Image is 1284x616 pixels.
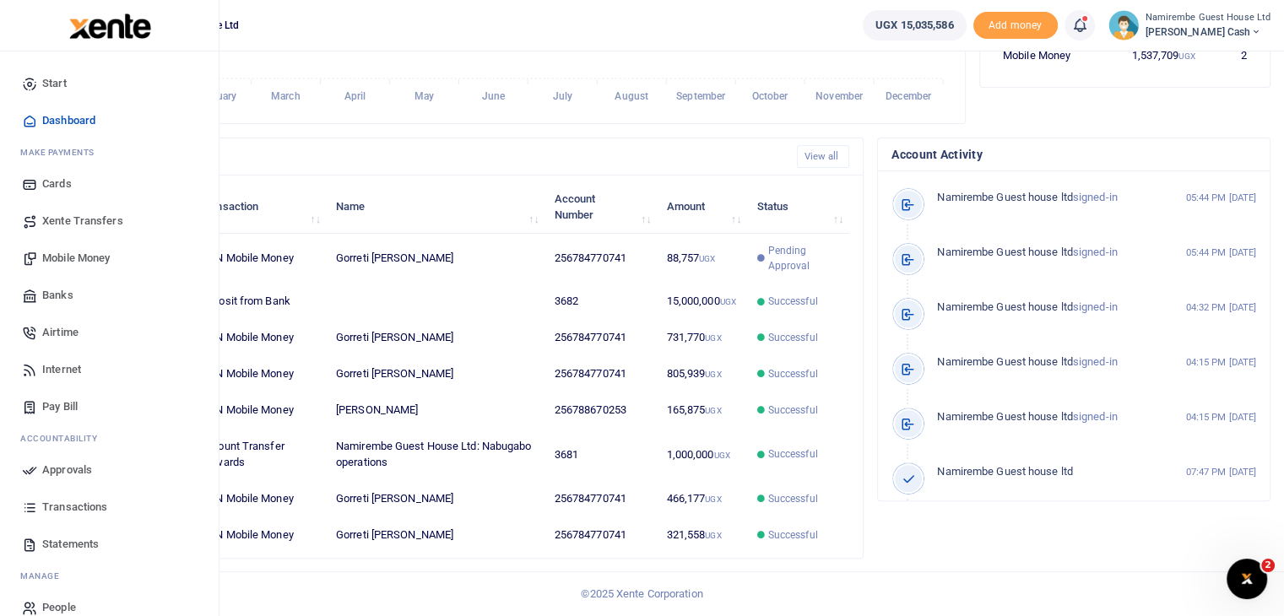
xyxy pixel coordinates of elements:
small: UGX [699,254,715,263]
span: Successful [768,446,818,462]
span: 2 [1261,559,1275,572]
th: Account Number: activate to sort column ascending [544,181,657,233]
small: UGX [713,451,729,460]
td: Deposit from Bank [190,284,327,320]
span: Mobile Money [42,250,110,267]
td: 256784770741 [544,517,657,553]
p: signed-in [937,354,1176,371]
td: 256784770741 [544,320,657,356]
small: UGX [1178,51,1195,61]
span: Successful [768,403,818,418]
span: People [42,599,76,616]
tspan: October [752,90,789,102]
span: Namirembe Guest house ltd [937,410,1073,423]
small: 04:15 PM [DATE] [1185,410,1256,424]
a: Internet [14,351,205,388]
span: Namirembe Guest house ltd [937,355,1073,368]
small: 04:15 PM [DATE] [1185,355,1256,370]
li: M [14,563,205,589]
tspan: March [271,90,301,102]
span: Start [42,75,67,92]
td: 805,939 [657,356,747,392]
td: 3681 [544,429,657,481]
span: Successful [768,491,818,506]
a: Airtime [14,314,205,351]
td: Namirembe Guest House Ltd: Nabugabo operations [327,429,545,481]
small: UGX [705,531,721,540]
td: 15,000,000 [657,284,747,320]
small: UGX [705,406,721,415]
a: Approvals [14,451,205,489]
span: Namirembe Guest house ltd [937,246,1073,258]
tspan: July [552,90,572,102]
iframe: Intercom live chat [1227,559,1267,599]
span: Approvals [42,462,92,478]
td: 2 [1205,37,1256,73]
small: 05:44 PM [DATE] [1185,191,1256,205]
a: View all [797,145,850,168]
tspan: August [615,90,648,102]
a: Mobile Money [14,240,205,277]
a: Banks [14,277,205,314]
td: MTN Mobile Money [190,356,327,392]
small: UGX [705,370,721,379]
th: Transaction: activate to sort column ascending [190,181,327,233]
td: MTN Mobile Money [190,234,327,284]
span: Pay Bill [42,398,78,415]
span: ake Payments [29,146,95,159]
p: signed-in [937,408,1176,426]
td: 321,558 [657,517,747,553]
td: 165,875 [657,392,747,429]
img: logo-large [69,14,151,39]
img: profile-user [1108,10,1139,41]
tspan: November [815,90,864,102]
td: 1,000,000 [657,429,747,481]
li: Ac [14,425,205,451]
li: M [14,139,205,165]
td: 466,177 [657,481,747,517]
a: UGX 15,035,586 [863,10,966,41]
span: Cards [42,176,72,192]
td: Gorreti [PERSON_NAME] [327,320,545,356]
span: Successful [768,330,818,345]
th: Name: activate to sort column ascending [327,181,545,233]
td: MTN Mobile Money [190,481,327,517]
td: Gorreti [PERSON_NAME] [327,234,545,284]
td: Account Transfer outwards [190,429,327,481]
span: Pending Approval [768,243,840,273]
p: signed-in [937,244,1176,262]
th: Status: activate to sort column ascending [747,181,849,233]
td: [PERSON_NAME] [327,392,545,429]
td: 3682 [544,284,657,320]
a: Start [14,65,205,102]
span: UGX 15,035,586 [875,17,953,34]
small: 07:47 PM [DATE] [1185,465,1256,479]
td: 731,770 [657,320,747,356]
td: MTN Mobile Money [190,320,327,356]
td: 1,537,709 [1100,37,1205,73]
tspan: February [196,90,236,102]
span: anage [29,570,60,582]
small: 05:44 PM [DATE] [1185,246,1256,260]
td: MTN Mobile Money [190,392,327,429]
span: Successful [768,527,818,543]
td: 256788670253 [544,392,657,429]
span: Successful [768,366,818,381]
span: Namirembe Guest house ltd [937,465,1073,478]
span: Successful [768,294,818,309]
a: Add money [973,18,1058,30]
span: [PERSON_NAME] Cash [1146,24,1271,40]
small: UGX [705,333,721,343]
td: Gorreti [PERSON_NAME] [327,356,545,392]
span: Banks [42,287,73,304]
td: MTN Mobile Money [190,517,327,553]
tspan: September [676,90,726,102]
a: logo-small logo-large logo-large [68,19,151,31]
h4: Recent Transactions [79,148,783,166]
span: Dashboard [42,112,95,129]
td: 88,757 [657,234,747,284]
h4: Account Activity [891,145,1256,164]
a: Statements [14,526,205,563]
p: signed-in [937,299,1176,316]
span: countability [33,432,97,445]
